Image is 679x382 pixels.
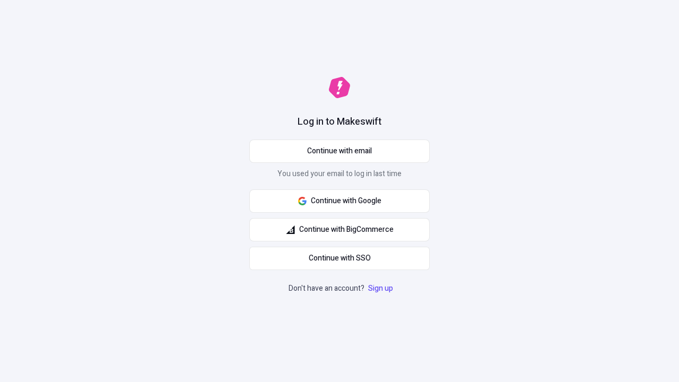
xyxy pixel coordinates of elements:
button: Continue with BigCommerce [249,218,430,241]
a: Continue with SSO [249,247,430,270]
button: Continue with Google [249,189,430,213]
a: Sign up [366,283,395,294]
button: Continue with email [249,140,430,163]
span: Continue with BigCommerce [299,224,394,236]
p: You used your email to log in last time [249,168,430,184]
h1: Log in to Makeswift [298,115,381,129]
span: Continue with Google [311,195,381,207]
span: Continue with email [307,145,372,157]
p: Don't have an account? [289,283,395,294]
